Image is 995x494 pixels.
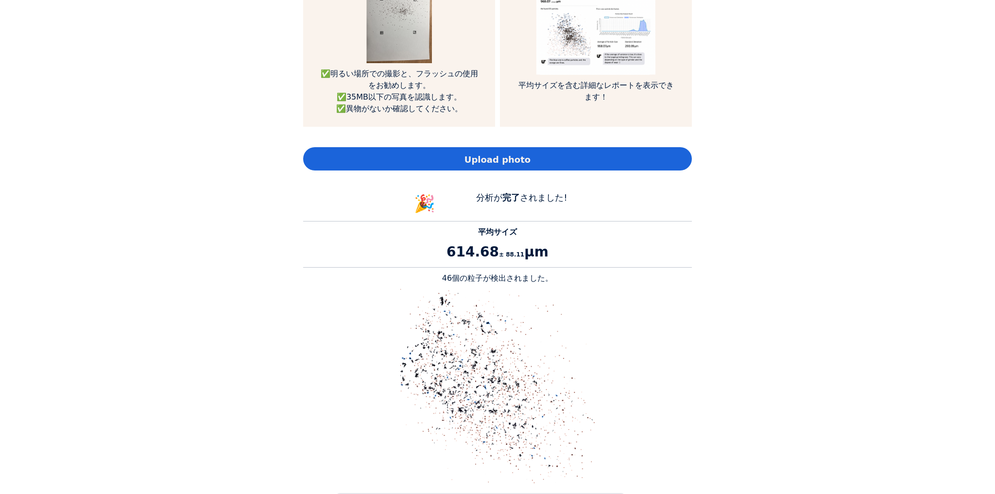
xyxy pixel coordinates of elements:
[303,242,692,262] p: 614.68 μm
[303,226,692,238] p: 平均サイズ
[464,153,531,166] span: Upload photo
[449,191,595,217] div: 分析が されました!
[499,251,524,258] span: ± 88.11
[515,80,677,103] p: 平均サイズを含む詳細なレポートを表示できます！
[318,68,480,115] p: ✅明るい場所での撮影と、フラッシュの使用をお勧めします。 ✅35MB以下の写真を認識します。 ✅異物がないか確認してください。
[502,192,520,203] b: 完了
[414,194,435,213] span: 🎉
[400,289,595,483] img: alt
[303,273,692,284] p: 46個の粒子が検出されました。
